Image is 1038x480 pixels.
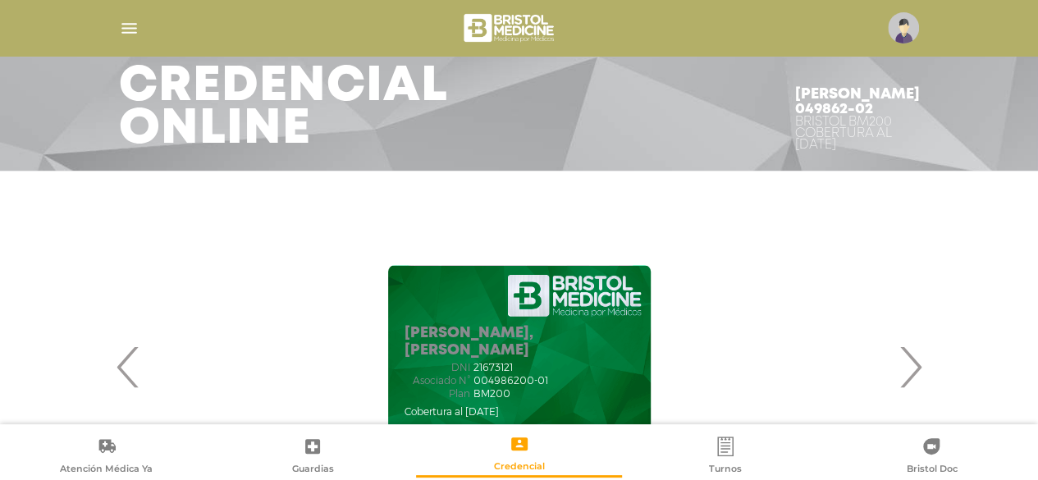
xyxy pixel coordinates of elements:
[888,12,919,43] img: profile-placeholder.svg
[494,460,545,475] span: Credencial
[209,436,415,478] a: Guardias
[795,87,920,117] h4: [PERSON_NAME] 049862-02
[906,463,957,478] span: Bristol Doc
[461,8,559,48] img: bristol-medicine-blanco.png
[60,463,153,478] span: Atención Médica Ya
[622,436,828,478] a: Turnos
[405,325,634,360] h5: [PERSON_NAME], [PERSON_NAME]
[709,463,742,478] span: Turnos
[473,388,510,400] span: BM200
[829,436,1035,478] a: Bristol Doc
[119,66,448,151] h3: Credencial Online
[894,322,926,411] span: Next
[112,322,144,411] span: Previous
[292,463,334,478] span: Guardias
[405,388,470,400] span: Plan
[473,362,513,373] span: 21673121
[473,375,548,386] span: 004986200-01
[795,117,920,151] div: Bristol BM200 Cobertura al [DATE]
[3,436,209,478] a: Atención Médica Ya
[405,375,470,386] span: Asociado N°
[416,433,622,475] a: Credencial
[405,362,470,373] span: DNI
[119,18,139,39] img: Cober_menu-lines-white.svg
[405,405,499,418] span: Cobertura al [DATE]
